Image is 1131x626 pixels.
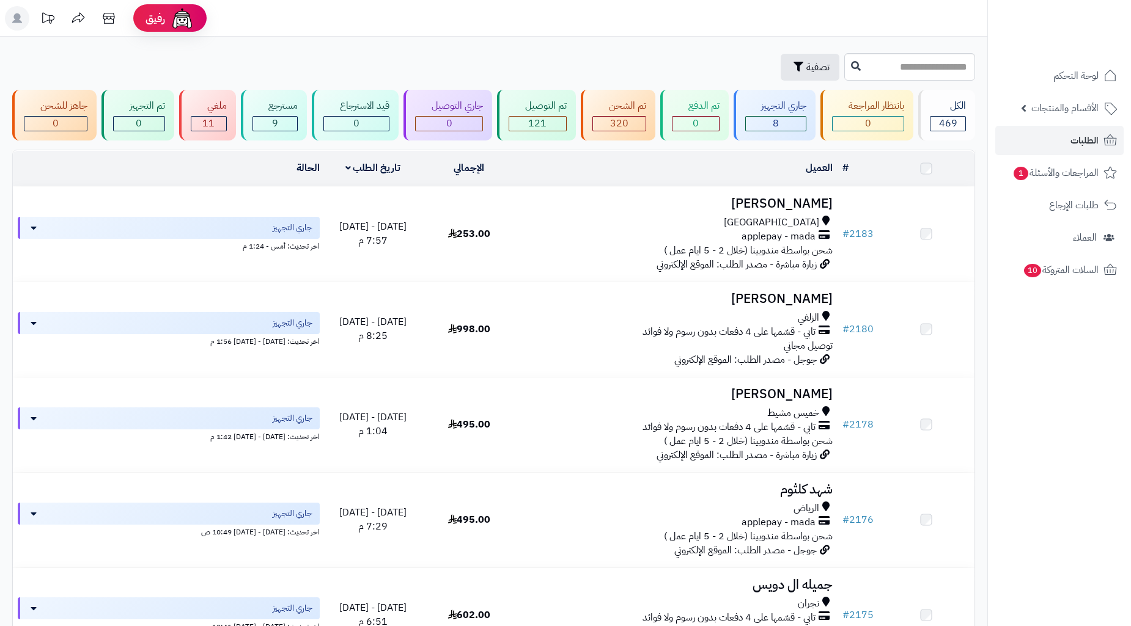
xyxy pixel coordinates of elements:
[842,227,874,241] a: #2183
[643,420,816,434] span: تابي - قسّمها على 4 دفعات بدون رسوم ولا فوائد
[658,90,731,140] a: تم الدفع 0
[724,216,819,230] span: [GEOGRAPHIC_DATA]
[191,99,227,113] div: ملغي
[528,116,547,131] span: 121
[170,6,194,31] img: ai-face.png
[416,117,482,131] div: 0
[842,161,849,175] a: #
[745,99,807,113] div: جاري التجهيز
[309,90,401,140] a: قيد الاسترجاع 0
[18,334,320,347] div: اخر تحديث: [DATE] - [DATE] 1:56 م
[742,230,816,244] span: applepay - mada
[339,410,407,439] span: [DATE] - [DATE] 1:04 م
[1073,229,1097,246] span: العملاء
[842,417,849,432] span: #
[253,117,298,131] div: 9
[10,90,99,140] a: جاهز للشحن 0
[995,126,1124,155] a: الطلبات
[842,512,849,527] span: #
[522,578,833,592] h3: جميله ال دويس
[446,116,452,131] span: 0
[448,608,490,622] span: 602.00
[865,116,871,131] span: 0
[664,529,833,544] span: شحن بواسطة مندوبينا (خلال 2 - 5 ايام عمل )
[995,255,1124,285] a: السلات المتروكة10
[664,243,833,258] span: شحن بواسطة مندوبينا (خلال 2 - 5 ايام عمل )
[273,222,312,234] span: جاري التجهيز
[99,90,177,140] a: تم التجهيز 0
[353,116,359,131] span: 0
[191,117,226,131] div: 11
[593,117,646,131] div: 320
[24,99,87,113] div: جاهز للشحن
[610,116,628,131] span: 320
[522,387,833,401] h3: [PERSON_NAME]
[136,116,142,131] span: 0
[448,322,490,337] span: 998.00
[345,161,401,175] a: تاريخ الطلب
[1023,261,1099,278] span: السلات المتروكة
[916,90,978,140] a: الكل469
[297,161,320,175] a: الحالة
[18,429,320,442] div: اخر تحديث: [DATE] - [DATE] 1:42 م
[339,505,407,534] span: [DATE] - [DATE] 7:29 م
[818,90,916,140] a: بانتظار المراجعة 0
[273,317,312,329] span: جاري التجهيز
[272,116,278,131] span: 9
[643,325,816,339] span: تابي - قسّمها على 4 دفعات بدون رسوم ولا فوائد
[995,191,1124,220] a: طلبات الإرجاع
[664,434,833,448] span: شحن بواسطة مندوبينا (خلال 2 - 5 ايام عمل )
[930,99,966,113] div: الكل
[448,512,490,527] span: 495.00
[643,611,816,625] span: تابي - قسّمها على 4 دفعات بدون رسوم ولا فوائد
[415,99,483,113] div: جاري التوصيل
[522,197,833,211] h3: [PERSON_NAME]
[657,448,817,462] span: زيارة مباشرة - مصدر الطلب: الموقع الإلكتروني
[832,99,904,113] div: بانتظار المراجعة
[784,338,833,353] span: توصيل مجاني
[522,292,833,306] h3: [PERSON_NAME]
[798,311,819,325] span: الزلفي
[238,90,310,140] a: مسترجع 9
[113,99,165,113] div: تم التجهيز
[323,99,389,113] div: قيد الاسترجاع
[939,116,957,131] span: 469
[773,116,779,131] span: 8
[672,99,720,113] div: تم الدفع
[995,223,1124,252] a: العملاء
[273,412,312,424] span: جاري التجهيز
[252,99,298,113] div: مسترجع
[114,117,164,131] div: 0
[273,508,312,520] span: جاري التجهيز
[1070,132,1099,149] span: الطلبات
[339,219,407,248] span: [DATE] - [DATE] 7:57 م
[578,90,658,140] a: تم الشحن 320
[1012,164,1099,181] span: المراجعات والأسئلة
[995,158,1124,187] a: المراجعات والأسئلة1
[18,239,320,252] div: اخر تحديث: أمس - 1:24 م
[1014,167,1028,180] span: 1
[693,116,699,131] span: 0
[657,257,817,272] span: زيارة مباشرة - مصدر الطلب: الموقع الإلكتروني
[798,597,819,611] span: نجران
[146,11,165,26] span: رفيق
[842,322,849,337] span: #
[32,6,63,34] a: تحديثات المنصة
[401,90,495,140] a: جاري التوصيل 0
[742,515,816,530] span: applepay - mada
[1031,100,1099,117] span: الأقسام والمنتجات
[767,406,819,420] span: خميس مشيط
[53,116,59,131] span: 0
[1024,264,1041,277] span: 10
[842,227,849,241] span: #
[522,482,833,497] h3: شهد كلثوم
[842,608,849,622] span: #
[18,525,320,537] div: اخر تحديث: [DATE] - [DATE] 10:49 ص
[794,501,819,515] span: الرياض
[495,90,578,140] a: تم التوصيل 121
[448,227,490,241] span: 253.00
[672,117,719,131] div: 0
[806,60,830,75] span: تصفية
[454,161,484,175] a: الإجمالي
[177,90,238,140] a: ملغي 11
